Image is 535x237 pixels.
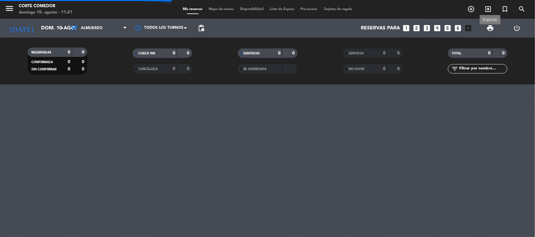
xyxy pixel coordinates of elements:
span: print [486,24,494,32]
i: looks_5 [444,24,452,32]
strong: 0 [68,60,70,64]
span: CONFIRMADA [31,61,53,64]
strong: 0 [187,67,191,71]
span: CHECK INS [138,52,155,55]
i: arrow_drop_down [58,24,66,32]
strong: 0 [82,50,86,54]
span: RESERVADAS [31,51,51,54]
i: looks_3 [423,24,431,32]
strong: 0 [278,51,281,55]
span: CANCELADA [138,68,158,71]
span: Disponibilidad [237,8,267,11]
i: turned_in_not [501,5,509,13]
span: Lista de Espera [267,8,297,11]
strong: 0 [68,50,70,54]
span: Tarjetas de regalo [321,8,355,11]
strong: 0 [173,67,175,71]
i: add_circle_outline [467,5,475,13]
strong: 0 [397,67,401,71]
i: [DATE] [5,21,38,35]
strong: 0 [292,51,296,55]
div: Exportar [480,17,501,23]
i: menu [5,4,14,13]
span: Reservas para [361,25,400,31]
span: SENTADAS [244,52,260,55]
i: power_settings_new [513,24,521,32]
button: menu [5,4,14,15]
i: add_box [464,24,473,32]
span: RE AGENDADA [244,68,267,71]
strong: 0 [187,51,191,55]
span: pending_actions [197,24,205,32]
span: TOTAL [452,52,461,55]
strong: 0 [502,51,506,55]
span: Mapa de mesas [206,8,237,11]
span: Mis reservas [180,8,206,11]
strong: 0 [397,51,401,55]
strong: 0 [82,60,86,64]
input: Filtrar por nombre... [459,65,507,72]
span: Almuerzo [81,26,102,30]
i: search [518,5,526,13]
strong: 0 [383,67,386,71]
i: filter_list [451,65,459,73]
i: looks_one [402,24,411,32]
strong: 0 [488,51,491,55]
strong: 0 [173,51,175,55]
i: looks_two [413,24,421,32]
i: looks_4 [433,24,442,32]
i: exit_to_app [484,5,492,13]
strong: 0 [82,67,86,71]
i: looks_6 [454,24,462,32]
strong: 0 [68,67,70,71]
div: LOG OUT [504,19,530,38]
strong: 0 [383,51,386,55]
div: Corte Comedor [19,3,72,9]
span: Pre-acceso [297,8,321,11]
span: SERVIDAS [349,52,364,55]
div: domingo 10. agosto - 11:21 [19,9,72,16]
span: NO SHOW [349,68,365,71]
span: SIN CONFIRMAR [31,68,56,71]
